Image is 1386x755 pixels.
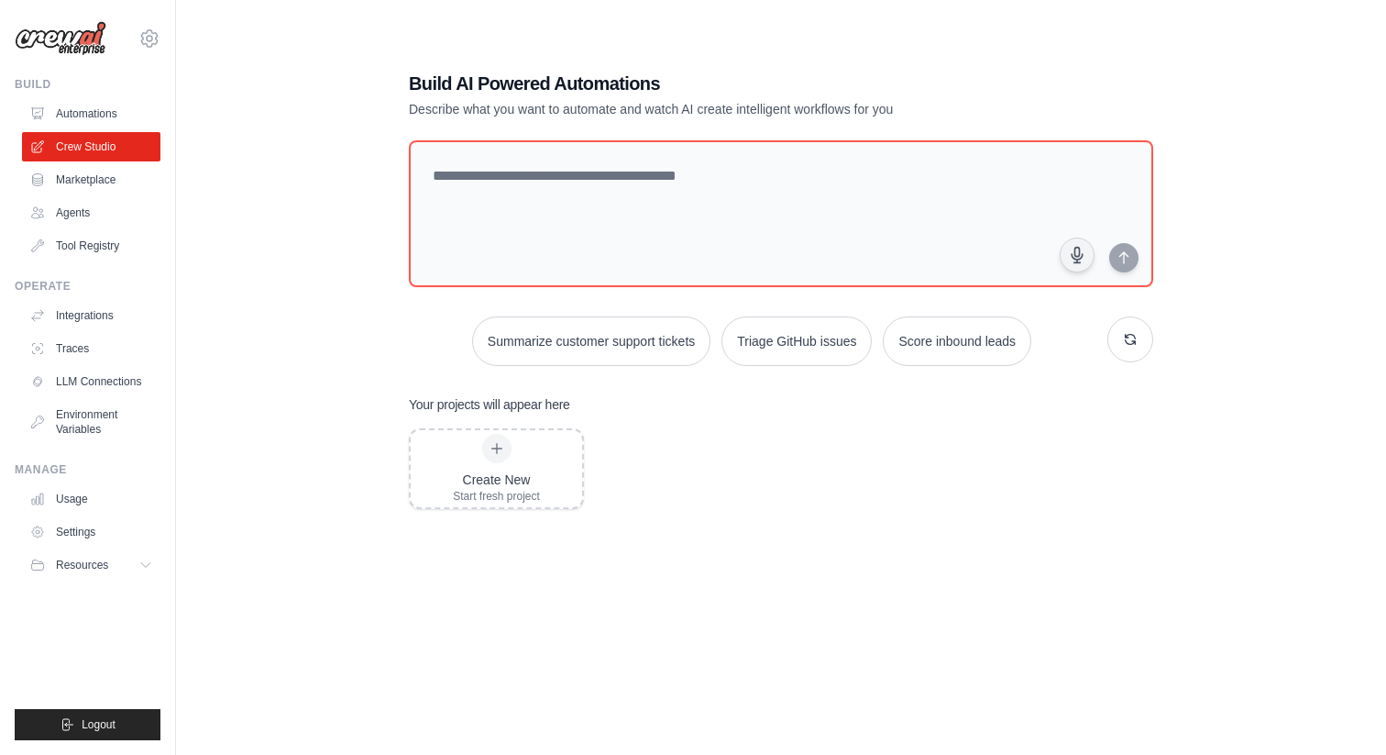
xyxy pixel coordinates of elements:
button: Logout [15,709,160,740]
a: Integrations [22,301,160,330]
a: Tool Registry [22,231,160,261]
p: Describe what you want to automate and watch AI create intelligent workflows for you [409,100,1025,118]
h1: Build AI Powered Automations [409,71,1025,96]
span: Resources [56,558,108,572]
a: Traces [22,334,160,363]
button: Get new suggestions [1107,316,1153,362]
a: LLM Connections [22,367,160,396]
span: Logout [82,717,115,732]
a: Crew Studio [22,132,160,161]
button: Summarize customer support tickets [472,316,710,366]
img: Logo [15,21,106,56]
div: Build [15,77,160,92]
a: Marketplace [22,165,160,194]
a: Settings [22,517,160,547]
a: Automations [22,99,160,128]
button: Click to speak your automation idea [1060,238,1094,272]
button: Triage GitHub issues [721,316,872,366]
div: Start fresh project [453,489,540,504]
a: Usage [22,484,160,514]
div: Create New [453,471,540,489]
h3: Your projects will appear here [409,395,570,414]
div: Manage [15,462,160,477]
button: Score inbound leads [883,316,1031,366]
div: Operate [15,279,160,294]
a: Environment Variables [22,400,160,444]
a: Agents [22,198,160,228]
button: Resources [22,550,160,580]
